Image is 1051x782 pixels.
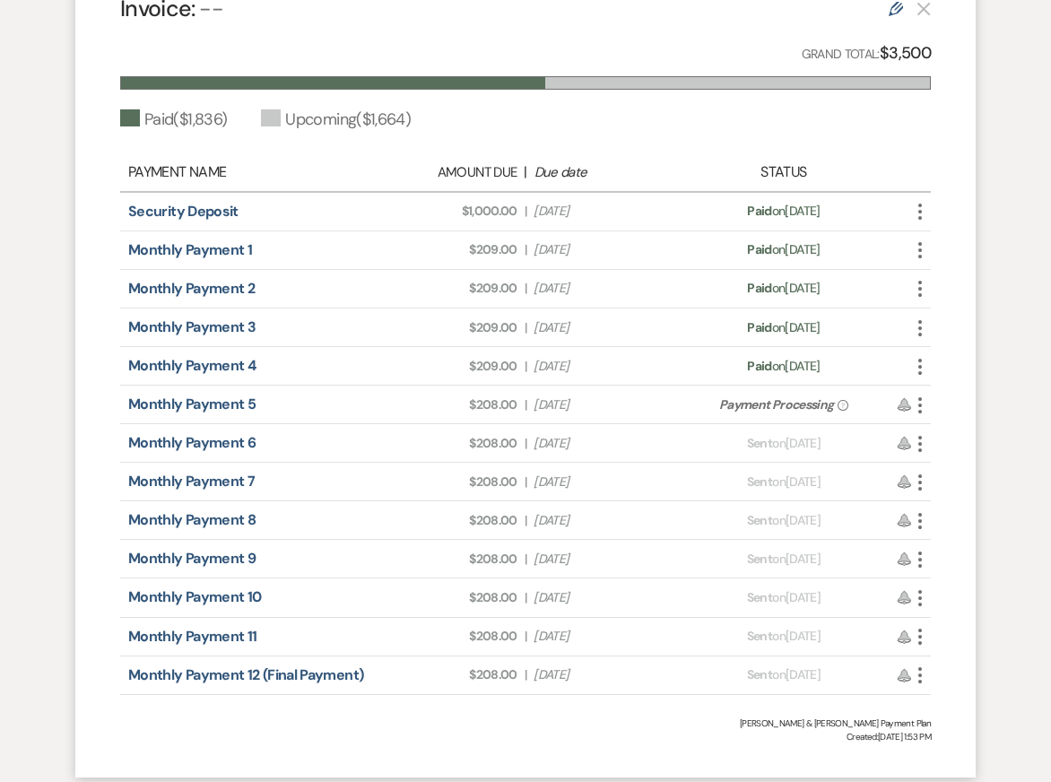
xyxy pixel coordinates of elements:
[120,717,931,730] div: [PERSON_NAME] & [PERSON_NAME] Payment Plan
[684,627,882,646] div: on [DATE]
[128,356,256,375] a: Monthly Payment 4
[525,202,526,221] span: |
[376,162,517,183] div: Amount Due
[684,240,882,259] div: on [DATE]
[128,627,256,646] a: Monthly Payment 11
[747,435,772,451] span: Sent
[534,550,674,569] span: [DATE]
[747,280,771,296] span: Paid
[747,551,772,567] span: Sent
[534,318,674,337] span: [DATE]
[534,627,674,646] span: [DATE]
[747,666,772,682] span: Sent
[534,473,674,491] span: [DATE]
[377,202,517,221] span: $1,000.00
[747,241,771,257] span: Paid
[525,588,526,607] span: |
[377,240,517,259] span: $209.00
[128,510,256,529] a: Monthly Payment 8
[128,472,255,491] a: Monthly Payment 7
[684,473,882,491] div: on [DATE]
[128,202,239,221] a: Security Deposit
[525,279,526,298] span: |
[719,396,833,413] span: Payment Processing
[534,434,674,453] span: [DATE]
[525,473,526,491] span: |
[367,161,684,183] div: |
[525,550,526,569] span: |
[684,511,882,530] div: on [DATE]
[128,395,256,413] a: Monthly Payment 5
[534,665,674,684] span: [DATE]
[377,511,517,530] span: $208.00
[128,549,256,568] a: Monthly Payment 9
[128,240,252,259] a: Monthly Payment 1
[128,317,256,336] a: Monthly Payment 3
[534,588,674,607] span: [DATE]
[802,40,932,66] p: Grand Total:
[377,588,517,607] span: $208.00
[684,357,882,376] div: on [DATE]
[684,550,882,569] div: on [DATE]
[747,358,771,374] span: Paid
[377,279,517,298] span: $209.00
[128,161,367,183] div: Payment Name
[534,511,674,530] span: [DATE]
[377,434,517,453] span: $208.00
[128,665,363,684] a: Monthly Payment 12 (Final Payment)
[525,511,526,530] span: |
[525,395,526,414] span: |
[525,240,526,259] span: |
[525,318,526,337] span: |
[120,730,931,743] span: Created: [DATE] 1:53 PM
[128,587,261,606] a: Monthly Payment 10
[916,1,931,16] button: This payment plan cannot be deleted because it contains links that have been paid through Weven’s...
[747,474,772,490] span: Sent
[534,240,674,259] span: [DATE]
[128,279,255,298] a: Monthly Payment 2
[534,162,675,183] div: Due date
[377,318,517,337] span: $209.00
[377,550,517,569] span: $208.00
[684,161,882,183] div: Status
[120,108,227,132] div: Paid ( $1,836 )
[684,279,882,298] div: on [DATE]
[377,473,517,491] span: $208.00
[684,665,882,684] div: on [DATE]
[525,357,526,376] span: |
[684,318,882,337] div: on [DATE]
[377,357,517,376] span: $209.00
[838,400,847,411] span: ?
[261,108,411,132] div: Upcoming ( $1,664 )
[684,202,882,221] div: on [DATE]
[525,434,526,453] span: |
[377,627,517,646] span: $208.00
[534,357,674,376] span: [DATE]
[534,395,674,414] span: [DATE]
[377,395,517,414] span: $208.00
[128,433,256,452] a: Monthly Payment 6
[525,627,526,646] span: |
[880,42,931,64] strong: $3,500
[747,203,771,219] span: Paid
[525,665,526,684] span: |
[747,589,772,605] span: Sent
[684,588,882,607] div: on [DATE]
[747,512,772,528] span: Sent
[377,665,517,684] span: $208.00
[747,628,772,644] span: Sent
[534,202,674,221] span: [DATE]
[534,279,674,298] span: [DATE]
[747,319,771,335] span: Paid
[684,434,882,453] div: on [DATE]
